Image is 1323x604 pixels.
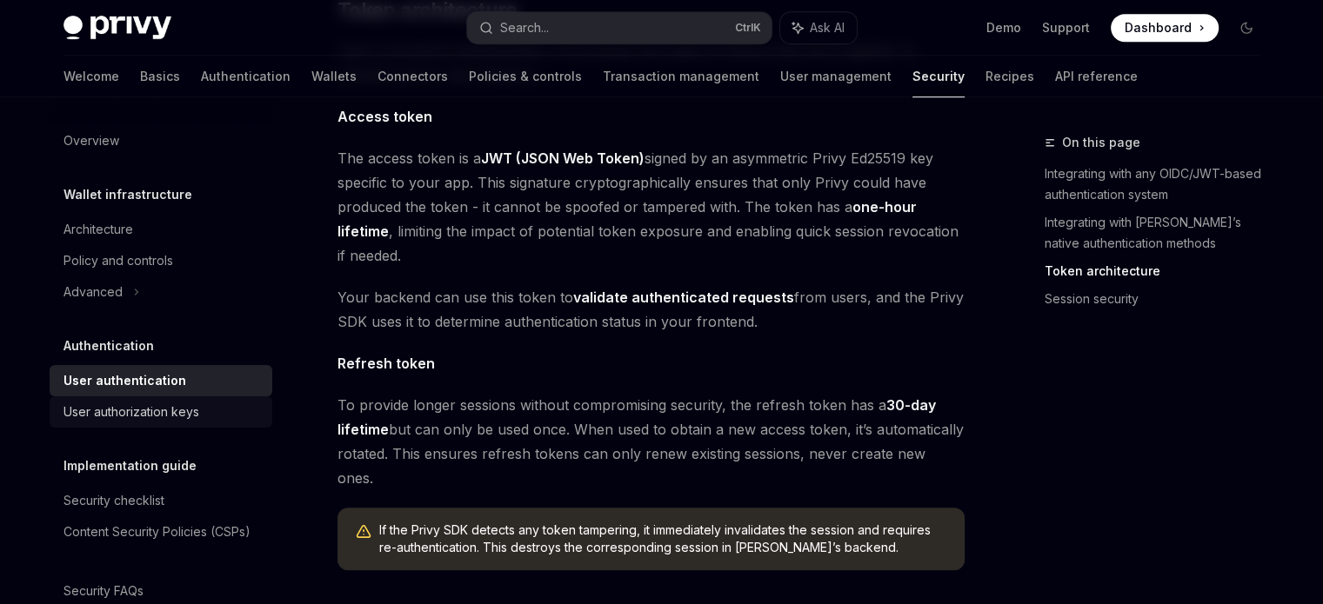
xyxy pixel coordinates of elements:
strong: Access token [337,108,432,125]
span: If the Privy SDK detects any token tampering, it immediately invalidates the session and requires... [379,521,947,556]
a: API reference [1055,56,1138,97]
svg: Warning [355,523,372,541]
div: User authentication [63,370,186,391]
button: Toggle dark mode [1233,14,1260,42]
a: User authentication [50,365,272,396]
span: To provide longer sessions without compromising security, the refresh token has a but can only be... [337,393,965,490]
a: User authorization keys [50,396,272,428]
h5: Wallet infrastructure [63,184,192,205]
a: JWT (JSON Web Token) [481,149,645,168]
a: Security [912,56,965,97]
button: Search...CtrlK [467,12,772,43]
a: Policy and controls [50,245,272,276]
a: Dashboard [1111,14,1219,42]
a: Authentication [201,56,291,97]
div: Architecture [63,219,133,240]
a: Wallets [311,56,357,97]
strong: 30-day lifetime [337,396,936,438]
div: Overview [63,130,119,151]
a: Policies & controls [469,56,582,97]
span: The access token is a signed by an asymmetric Privy Ed25519 key specific to your app. This signat... [337,146,965,268]
button: Ask AI [780,12,857,43]
a: Session security [1045,285,1274,313]
div: Security FAQs [63,581,144,601]
div: Content Security Policies (CSPs) [63,521,251,542]
a: Security checklist [50,485,272,516]
span: Ctrl K [735,21,761,35]
a: Architecture [50,214,272,245]
a: Integrating with [PERSON_NAME]’s native authentication methods [1045,209,1274,257]
h5: Implementation guide [63,455,197,476]
h5: Authentication [63,335,154,356]
a: Overview [50,125,272,156]
a: Integrating with any OIDC/JWT-based authentication system [1045,160,1274,209]
a: Welcome [63,56,119,97]
a: Basics [140,56,180,97]
div: Policy and controls [63,250,173,271]
div: Security checklist [63,490,164,511]
a: User management [780,56,892,97]
a: validate authenticated requests [573,289,794,307]
a: Content Security Policies (CSPs) [50,516,272,548]
div: Advanced [63,282,123,302]
a: Support [1042,19,1090,37]
strong: Refresh token [337,355,435,372]
span: Ask AI [810,19,845,37]
div: Search... [500,17,549,38]
a: Connectors [378,56,448,97]
a: Transaction management [603,56,759,97]
a: Demo [986,19,1021,37]
span: On this page [1062,132,1140,153]
span: Your backend can use this token to from users, and the Privy SDK uses it to determine authenticat... [337,285,965,334]
a: Recipes [986,56,1034,97]
img: dark logo [63,16,171,40]
span: Dashboard [1125,19,1192,37]
a: Token architecture [1045,257,1274,285]
div: User authorization keys [63,402,199,422]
